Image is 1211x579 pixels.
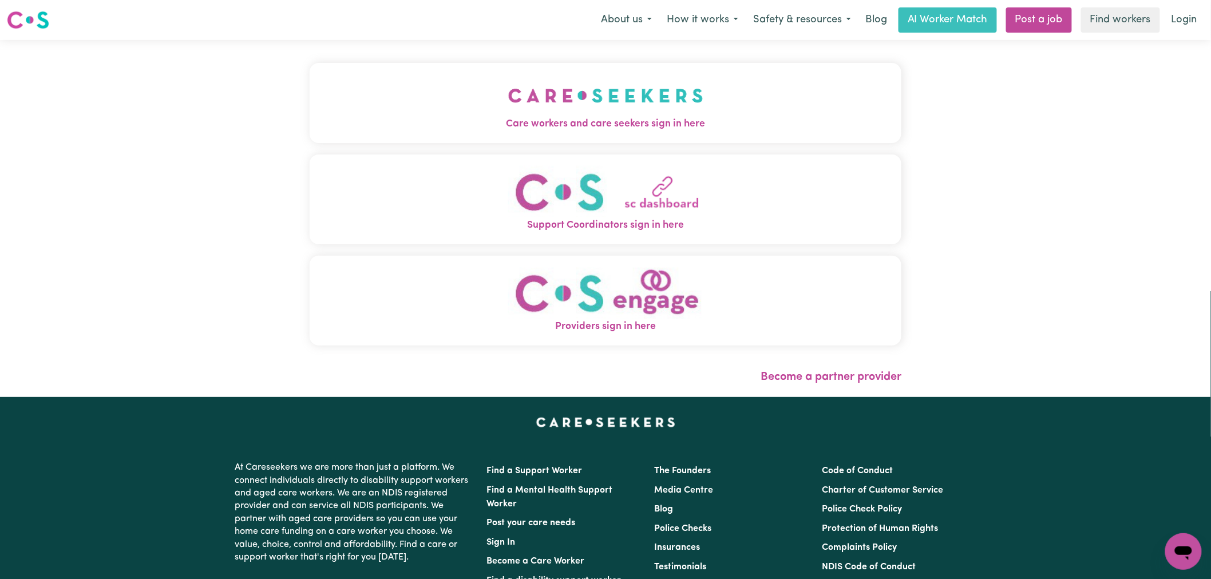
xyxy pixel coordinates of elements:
[1165,533,1202,570] iframe: Button to launch messaging window
[822,486,944,495] a: Charter of Customer Service
[310,117,901,132] span: Care workers and care seekers sign in here
[899,7,997,33] a: AI Worker Match
[858,7,894,33] a: Blog
[1165,7,1204,33] a: Login
[1006,7,1072,33] a: Post a job
[654,543,700,552] a: Insurances
[310,63,901,143] button: Care workers and care seekers sign in here
[659,8,746,32] button: How it works
[310,154,901,244] button: Support Coordinators sign in here
[654,486,713,495] a: Media Centre
[1081,7,1160,33] a: Find workers
[822,505,903,514] a: Police Check Policy
[310,218,901,233] span: Support Coordinators sign in here
[7,10,49,30] img: Careseekers logo
[654,505,673,514] a: Blog
[536,418,675,427] a: Careseekers home page
[822,524,939,533] a: Protection of Human Rights
[822,543,897,552] a: Complaints Policy
[822,466,893,475] a: Code of Conduct
[235,457,473,568] p: At Careseekers we are more than just a platform. We connect individuals directly to disability su...
[486,538,515,547] a: Sign In
[822,562,916,572] a: NDIS Code of Conduct
[654,466,711,475] a: The Founders
[486,557,584,566] a: Become a Care Worker
[654,524,711,533] a: Police Checks
[486,486,612,509] a: Find a Mental Health Support Worker
[654,562,706,572] a: Testimonials
[310,319,901,334] span: Providers sign in here
[746,8,858,32] button: Safety & resources
[486,518,575,528] a: Post your care needs
[7,7,49,33] a: Careseekers logo
[593,8,659,32] button: About us
[486,466,582,475] a: Find a Support Worker
[761,371,901,383] a: Become a partner provider
[310,256,901,346] button: Providers sign in here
